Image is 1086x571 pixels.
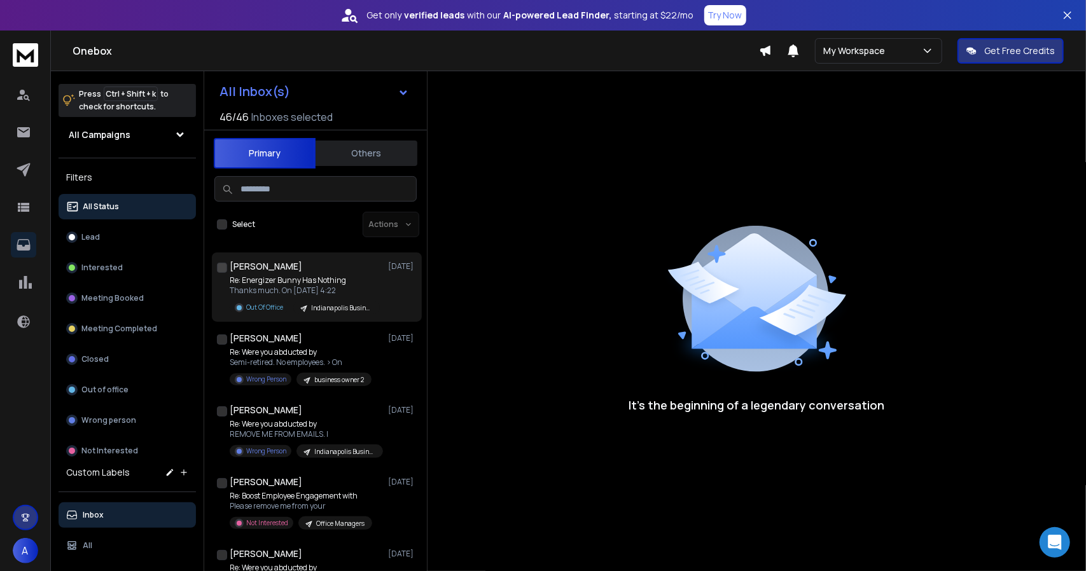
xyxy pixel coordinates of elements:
button: Lead [59,224,196,250]
h1: All Inbox(s) [219,85,290,98]
p: Re: Energizer Bunny Has Nothing [230,275,380,285]
p: business owner 2 [314,375,364,385]
p: It’s the beginning of a legendary conversation [629,396,885,414]
h1: [PERSON_NAME] [230,260,302,273]
p: [DATE] [388,549,417,559]
p: All Status [83,202,119,212]
p: Wrong Person [246,446,286,456]
p: [DATE] [388,477,417,487]
span: 46 / 46 [219,109,249,125]
h3: Inboxes selected [251,109,333,125]
p: Not Interested [246,518,288,528]
button: Out of office [59,377,196,402]
p: My Workspace [823,45,890,57]
p: [DATE] [388,333,417,343]
span: Ctrl + Shift + k [104,86,158,101]
p: Wrong Person [246,375,286,384]
button: Wrong person [59,408,196,433]
p: Get Free Credits [984,45,1055,57]
p: Thanks much. On [DATE] 4:22 [230,285,380,296]
strong: verified leads [405,9,465,22]
p: Interested [81,263,123,273]
button: A [13,538,38,563]
button: All [59,533,196,558]
p: Inbox [83,510,104,520]
p: Wrong person [81,415,136,425]
button: All Inbox(s) [209,79,419,104]
p: Indianapolis Business Owners [311,303,372,313]
button: Others [316,139,417,167]
p: Re: Boost Employee Engagement with [230,491,372,501]
img: logo [13,43,38,67]
label: Select [232,219,255,230]
p: Press to check for shortcuts. [79,88,169,113]
p: Meeting Booked [81,293,144,303]
h1: All Campaigns [69,128,130,141]
h3: Filters [59,169,196,186]
p: Re: Were you abducted by [230,419,382,429]
button: Inbox [59,502,196,528]
p: Office Managers [316,519,365,528]
button: All Status [59,194,196,219]
p: All [83,540,92,551]
div: Open Intercom Messenger [1040,527,1070,558]
p: Try Now [708,9,742,22]
button: Not Interested [59,438,196,464]
h1: [PERSON_NAME] [230,332,302,345]
h1: [PERSON_NAME] [230,547,302,560]
h3: Custom Labels [66,466,130,479]
h1: [PERSON_NAME] [230,404,302,416]
button: Interested [59,255,196,280]
strong: AI-powered Lead Finder, [504,9,612,22]
p: [DATE] [388,261,417,272]
p: REMOVE ME FROM EMAILS. I [230,429,382,439]
p: Indianapolis Business Owners [314,447,375,457]
button: Closed [59,347,196,372]
p: Get only with our starting at $22/mo [367,9,694,22]
p: Lead [81,232,100,242]
button: Primary [214,138,316,169]
button: Meeting Booked [59,285,196,311]
h1: [PERSON_NAME] [230,476,302,488]
p: Not Interested [81,446,138,456]
h1: Onebox [73,43,759,58]
button: Get Free Credits [957,38,1064,64]
p: Semi-retired. No employees. > On [230,357,372,368]
p: Out of office [81,385,129,395]
p: Re: Were you abducted by [230,347,372,357]
p: Closed [81,354,109,364]
p: Meeting Completed [81,324,157,334]
button: Meeting Completed [59,316,196,341]
p: Please remove me from your [230,501,372,511]
button: Try Now [704,5,746,25]
p: [DATE] [388,405,417,415]
p: Out Of Office [246,303,283,312]
button: All Campaigns [59,122,196,148]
